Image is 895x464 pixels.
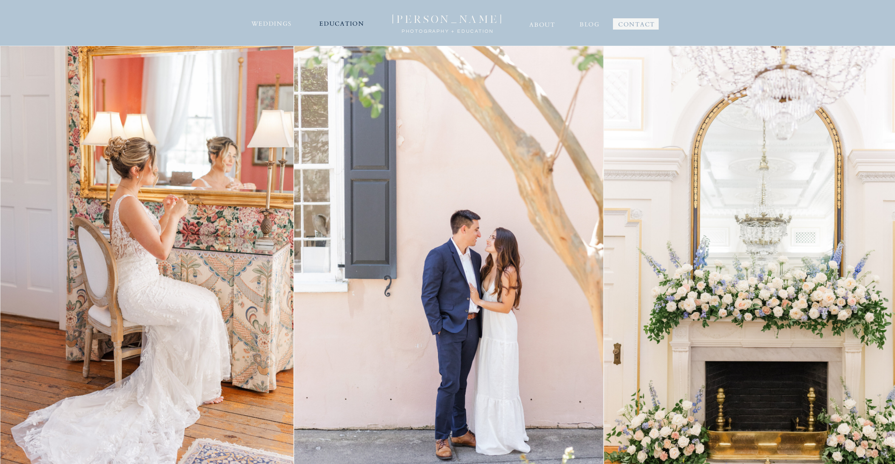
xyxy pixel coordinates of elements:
a: photography + Education [400,27,496,32]
a: CONTACT [618,18,656,28]
a: BLOG [579,18,600,28]
a: WEDDINGS [250,17,293,29]
a: ABOUT [529,18,556,30]
a: [PERSON_NAME] [384,13,512,23]
a: EDUCATION [319,17,365,29]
